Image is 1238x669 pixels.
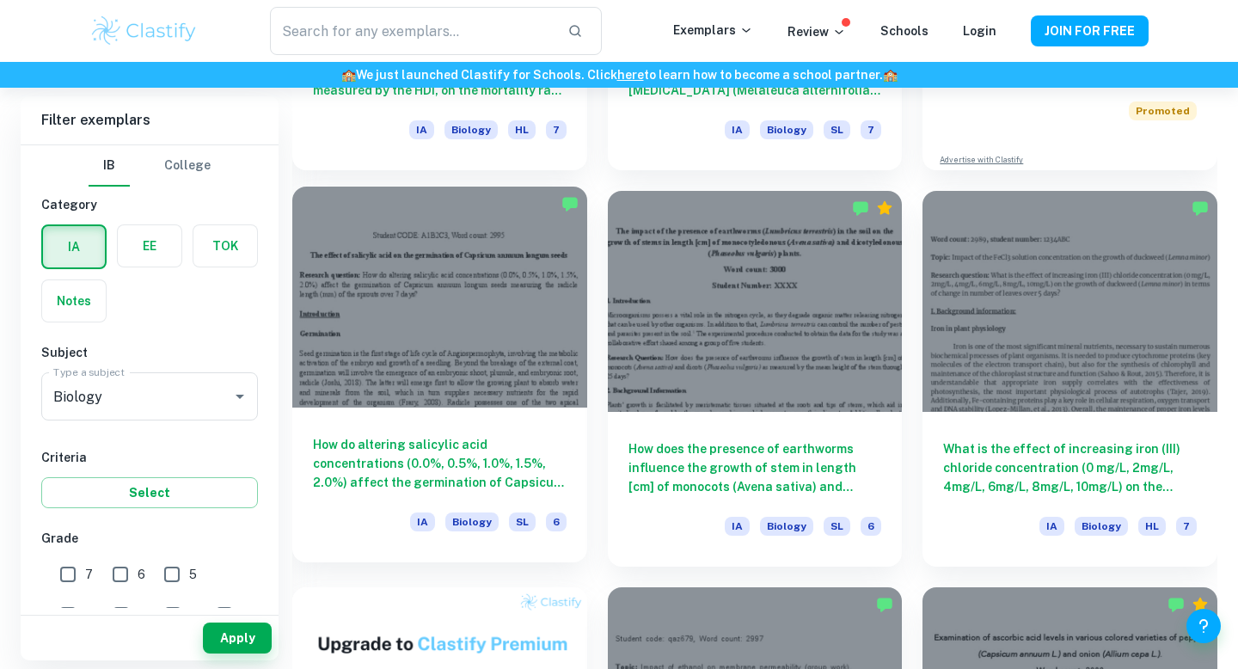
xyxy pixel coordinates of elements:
[193,225,257,267] button: TOK
[242,605,247,624] span: 1
[788,22,846,41] p: Review
[292,191,587,567] a: How do altering salicylic acid concentrations (0.0%, 0.5%, 1.0%, 1.5%, 2.0%) affect the germinati...
[561,195,579,212] img: Marked
[883,68,898,82] span: 🏫
[313,435,567,492] h6: How do altering salicylic acid concentrations (0.0%, 0.5%, 1.0%, 1.5%, 2.0%) affect the germinati...
[546,512,567,531] span: 6
[1129,101,1197,120] span: Promoted
[42,280,106,322] button: Notes
[546,120,567,139] span: 7
[861,120,881,139] span: 7
[41,448,258,467] h6: Criteria
[608,191,903,567] a: How does the presence of earthworms influence the growth of stem in length [cm] of monocots (Aven...
[341,68,356,82] span: 🏫
[410,512,435,531] span: IA
[1075,517,1128,536] span: Biology
[43,226,105,267] button: IA
[41,477,258,508] button: Select
[508,120,536,139] span: HL
[617,68,644,82] a: here
[760,517,813,536] span: Biology
[673,21,753,40] p: Exemplars
[21,96,279,144] h6: Filter exemplars
[943,439,1197,496] h6: What is the effect of increasing iron (III) chloride concentration (0 mg/L, 2mg/L, 4mg/L, 6mg/L, ...
[922,191,1217,567] a: What is the effect of increasing iron (III) chloride concentration (0 mg/L, 2mg/L, 4mg/L, 6mg/L, ...
[824,120,850,139] span: SL
[41,195,258,214] h6: Category
[190,605,197,624] span: 2
[824,517,850,536] span: SL
[1192,199,1209,217] img: Marked
[444,120,498,139] span: Biology
[85,565,93,584] span: 7
[852,199,869,217] img: Marked
[270,7,554,55] input: Search for any exemplars...
[760,120,813,139] span: Biology
[963,24,996,38] a: Login
[3,65,1235,84] h6: We just launched Clastify for Schools. Click to learn how to become a school partner.
[85,605,94,624] span: 4
[1138,517,1166,536] span: HL
[628,439,882,496] h6: How does the presence of earthworms influence the growth of stem in length [cm] of monocots (Aven...
[861,517,881,536] span: 6
[1186,609,1221,643] button: Help and Feedback
[89,14,199,48] img: Clastify logo
[509,512,536,531] span: SL
[189,565,197,584] span: 5
[41,529,258,548] h6: Grade
[89,145,130,187] button: IB
[445,512,499,531] span: Biology
[1176,517,1197,536] span: 7
[53,365,125,379] label: Type a subject
[409,120,434,139] span: IA
[228,384,252,408] button: Open
[138,605,146,624] span: 3
[940,154,1023,166] a: Advertise with Clastify
[1168,596,1185,613] img: Marked
[876,596,893,613] img: Marked
[203,623,272,654] button: Apply
[876,199,893,217] div: Premium
[1031,15,1149,46] button: JOIN FOR FREE
[1039,517,1064,536] span: IA
[1192,596,1209,613] div: Premium
[89,145,211,187] div: Filter type choice
[725,120,750,139] span: IA
[880,24,929,38] a: Schools
[41,343,258,362] h6: Subject
[118,225,181,267] button: EE
[164,145,211,187] button: College
[725,517,750,536] span: IA
[138,565,145,584] span: 6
